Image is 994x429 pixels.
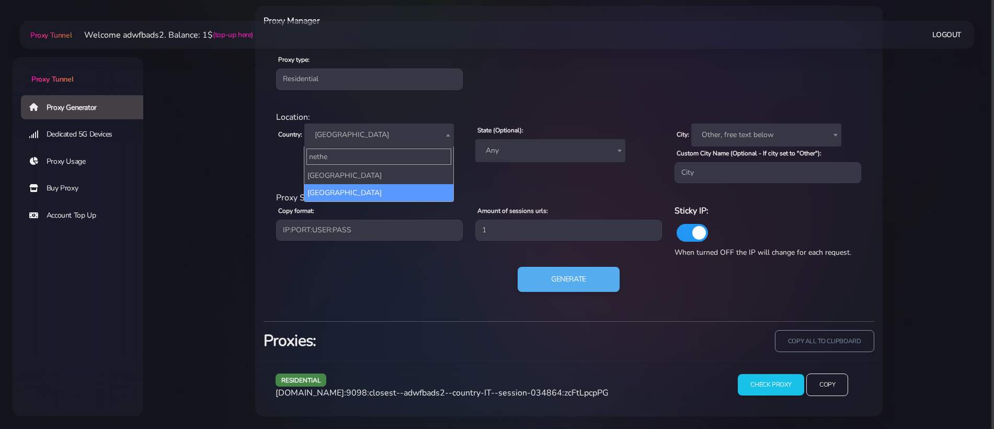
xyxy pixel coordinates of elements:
[738,374,804,396] input: Check Proxy
[21,122,152,146] a: Dedicated 5G Devices
[278,130,302,139] label: Country:
[21,150,152,174] a: Proxy Usage
[677,130,689,139] label: City:
[677,149,821,158] label: Custom City Name (Optional - If city set to "Other"):
[691,123,841,146] span: Other, free text below
[276,374,327,387] span: residential
[276,387,609,399] span: [DOMAIN_NAME]:9098:closest--adwfbads2--country-IT--session-034864:zcFtLpcpPG
[72,29,253,41] li: Welcome adwfbads2. Balance: 1$
[675,247,851,257] span: When turned OFF the IP will change for each request.
[304,123,454,146] span: Italy
[21,204,152,228] a: Account Top Up
[30,30,72,40] span: Proxy Tunnel
[477,126,523,135] label: State (Optional):
[21,95,152,119] a: Proxy Generator
[943,378,981,416] iframe: Webchat Widget
[775,330,874,353] input: copy all to clipboard
[213,29,253,40] a: (top-up here)
[264,14,614,28] h6: Proxy Manager
[306,149,451,165] input: Search
[278,206,314,216] label: Copy format:
[482,143,619,158] span: Any
[806,374,848,396] input: Copy
[698,128,835,142] span: Other, free text below
[304,167,453,184] li: [GEOGRAPHIC_DATA]
[475,139,625,162] span: Any
[270,191,868,204] div: Proxy Settings:
[477,206,548,216] label: Amount of sessions urls:
[13,57,143,85] a: Proxy Tunnel
[31,74,73,84] span: Proxy Tunnel
[675,204,861,218] h6: Sticky IP:
[270,111,868,123] div: Location:
[21,176,152,200] a: Buy Proxy
[518,267,620,292] button: Generate
[311,128,448,142] span: Italy
[278,55,310,64] label: Proxy type:
[932,25,962,44] a: Logout
[304,184,453,201] li: [GEOGRAPHIC_DATA]
[264,330,563,352] h3: Proxies:
[28,27,72,43] a: Proxy Tunnel
[675,162,861,183] input: City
